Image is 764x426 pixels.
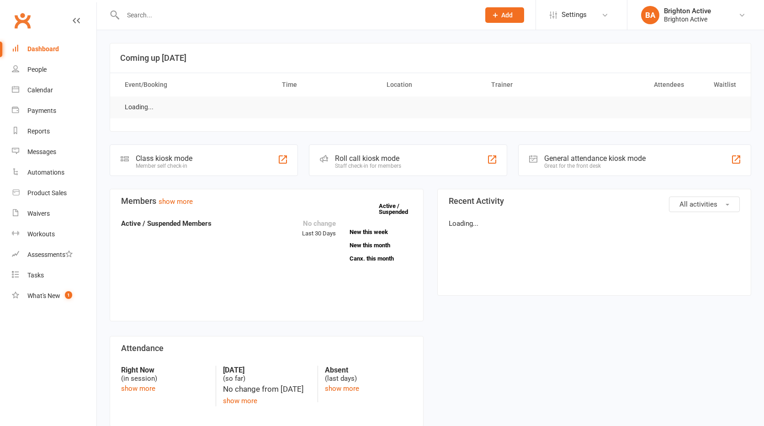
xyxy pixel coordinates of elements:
[27,148,56,155] div: Messages
[27,169,64,176] div: Automations
[378,73,483,96] th: Location
[544,154,646,163] div: General attendance kiosk mode
[379,196,419,222] a: Active / Suspended
[117,73,274,96] th: Event/Booking
[302,218,336,239] div: Last 30 Days
[121,344,412,353] h3: Attendance
[350,242,412,248] a: New this month
[12,59,96,80] a: People
[588,73,692,96] th: Attendees
[11,9,34,32] a: Clubworx
[121,219,212,228] strong: Active / Suspended Members
[325,384,359,393] a: show more
[12,224,96,245] a: Workouts
[562,5,587,25] span: Settings
[27,210,50,217] div: Waivers
[12,80,96,101] a: Calendar
[335,163,401,169] div: Staff check-in for members
[27,292,60,299] div: What's New
[449,218,740,229] p: Loading...
[27,189,67,197] div: Product Sales
[325,366,412,383] div: (last days)
[350,229,412,235] a: New this week
[12,121,96,142] a: Reports
[136,163,192,169] div: Member self check-in
[692,73,745,96] th: Waitlist
[12,39,96,59] a: Dashboard
[12,101,96,121] a: Payments
[12,142,96,162] a: Messages
[27,128,50,135] div: Reports
[679,200,717,208] span: All activities
[325,366,412,374] strong: Absent
[136,154,192,163] div: Class kiosk mode
[27,107,56,114] div: Payments
[27,66,47,73] div: People
[27,272,44,279] div: Tasks
[350,256,412,261] a: Canx. this month
[335,154,401,163] div: Roll call kiosk mode
[501,11,513,19] span: Add
[120,53,741,63] h3: Coming up [DATE]
[223,366,310,374] strong: [DATE]
[12,183,96,203] a: Product Sales
[121,197,412,206] h3: Members
[120,9,473,21] input: Search...
[27,86,53,94] div: Calendar
[544,163,646,169] div: Great for the front desk
[274,73,378,96] th: Time
[27,230,55,238] div: Workouts
[12,203,96,224] a: Waivers
[159,197,193,206] a: show more
[121,366,209,383] div: (in session)
[121,366,209,374] strong: Right Now
[12,162,96,183] a: Automations
[27,251,73,258] div: Assessments
[483,73,588,96] th: Trainer
[669,197,740,212] button: All activities
[121,384,155,393] a: show more
[117,96,162,118] td: Loading...
[641,6,659,24] div: BA
[27,45,59,53] div: Dashboard
[65,291,72,299] span: 1
[12,265,96,286] a: Tasks
[664,7,711,15] div: Brighton Active
[12,245,96,265] a: Assessments
[449,197,740,206] h3: Recent Activity
[485,7,524,23] button: Add
[223,383,310,395] div: No change from [DATE]
[223,366,310,383] div: (so far)
[12,286,96,306] a: What's New1
[302,218,336,229] div: No change
[223,397,257,405] a: show more
[664,15,711,23] div: Brighton Active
